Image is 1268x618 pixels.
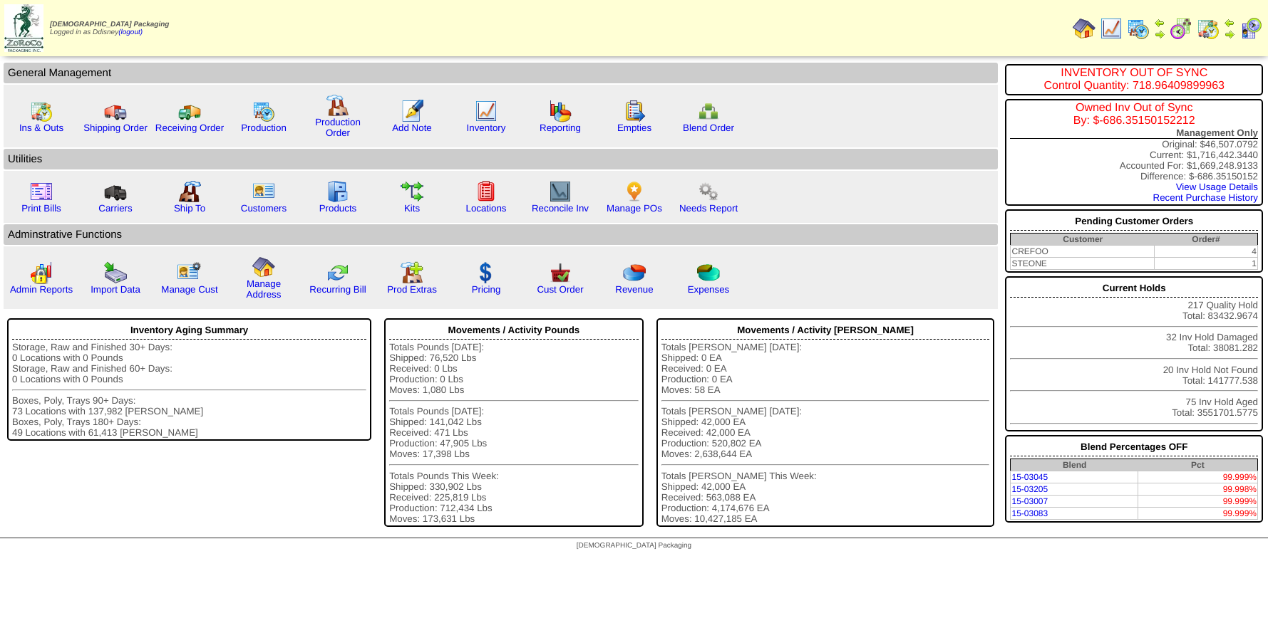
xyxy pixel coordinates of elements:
[104,261,127,284] img: import.gif
[1011,508,1048,518] a: 15-03083
[661,342,990,524] div: Totals [PERSON_NAME] [DATE]: Shipped: 0 EA Received: 0 EA Production: 0 EA Moves: 58 EA Totals [P...
[91,284,140,295] a: Import Data
[389,342,638,524] div: Totals Pounds [DATE]: Shipped: 76,520 Lbs Received: 0 Lbs Production: 0 Lbs Moves: 1,080 Lbs Tota...
[661,321,990,340] div: Movements / Activity [PERSON_NAME]
[475,180,498,203] img: locations.gif
[1010,67,1258,93] div: INVENTORY OUT OF SYNC Control Quantity: 718.96409899963
[1010,127,1258,139] div: Management Only
[118,28,143,36] a: (logout)
[1010,102,1258,127] div: Owned Inv Out of Sync By: $-686.35150152212
[1010,279,1258,298] div: Current Holds
[475,100,498,122] img: line_graph.gif
[4,224,998,245] td: Adminstrative Functions
[623,180,646,203] img: po.png
[1138,471,1258,483] td: 99.999%
[401,261,423,284] img: prodextras.gif
[1010,438,1258,456] div: Blend Percentages OFF
[50,21,169,28] span: [DEMOGRAPHIC_DATA] Packaging
[623,100,646,122] img: workorder.gif
[1176,182,1258,192] a: View Usage Details
[465,203,506,214] a: Locations
[19,122,63,133] a: Ins & Outs
[472,284,501,295] a: Pricing
[549,180,572,203] img: line_graph2.gif
[617,122,651,133] a: Empties
[21,203,61,214] a: Print Bills
[1100,17,1123,40] img: line_graph.gif
[679,203,738,214] a: Needs Report
[252,256,275,278] img: home.gif
[177,261,203,284] img: managecust.png
[1005,276,1263,431] div: 217 Quality Hold Total: 83432.9674 32 Inv Hold Damaged Total: 38081.282 20 Inv Hold Not Found Tot...
[4,4,43,52] img: zoroco-logo-small.webp
[1127,17,1150,40] img: calendarprod.gif
[688,284,730,295] a: Expenses
[537,284,583,295] a: Cust Order
[104,180,127,203] img: truck3.gif
[104,100,127,122] img: truck.gif
[549,261,572,284] img: cust_order.png
[1155,246,1258,258] td: 4
[4,149,998,169] td: Utilities
[1011,496,1048,506] a: 15-03007
[83,122,148,133] a: Shipping Order
[241,203,287,214] a: Customers
[1138,496,1258,508] td: 99.999%
[1155,258,1258,270] td: 1
[549,100,572,122] img: graph.gif
[50,21,169,36] span: Logged in as Ddisney
[241,122,287,133] a: Production
[326,94,349,117] img: factory.gif
[1239,17,1262,40] img: calendarcustomer.gif
[401,100,423,122] img: orders.gif
[404,203,420,214] a: Kits
[683,122,734,133] a: Blend Order
[161,284,217,295] a: Manage Cust
[532,203,589,214] a: Reconcile Inv
[697,100,720,122] img: network.png
[178,180,201,203] img: factory2.gif
[10,284,73,295] a: Admin Reports
[1011,472,1048,482] a: 15-03045
[1011,258,1155,270] td: STEONE
[247,278,282,300] a: Manage Address
[392,122,432,133] a: Add Note
[1170,17,1192,40] img: calendarblend.gif
[1153,192,1258,203] a: Recent Purchase History
[309,284,366,295] a: Recurring Bill
[4,63,998,83] td: General Management
[98,203,132,214] a: Carriers
[315,117,361,138] a: Production Order
[30,180,53,203] img: invoice2.gif
[540,122,581,133] a: Reporting
[319,203,357,214] a: Products
[1011,484,1048,494] a: 15-03205
[623,261,646,284] img: pie_chart.png
[1138,508,1258,520] td: 99.999%
[252,100,275,122] img: calendarprod.gif
[1011,459,1138,471] th: Blend
[178,100,201,122] img: truck2.gif
[1155,234,1258,246] th: Order#
[607,203,662,214] a: Manage POs
[615,284,653,295] a: Revenue
[1154,17,1165,28] img: arrowleft.gif
[697,261,720,284] img: pie_chart2.png
[1224,17,1235,28] img: arrowleft.gif
[1154,28,1165,40] img: arrowright.gif
[326,261,349,284] img: reconcile.gif
[12,321,366,340] div: Inventory Aging Summary
[1011,234,1155,246] th: Customer
[30,261,53,284] img: graph2.png
[577,542,691,550] span: [DEMOGRAPHIC_DATA] Packaging
[389,321,638,340] div: Movements / Activity Pounds
[1197,17,1220,40] img: calendarinout.gif
[1010,212,1258,231] div: Pending Customer Orders
[12,342,366,438] div: Storage, Raw and Finished 30+ Days: 0 Locations with 0 Pounds Storage, Raw and Finished 60+ Days:...
[155,122,224,133] a: Receiving Order
[475,261,498,284] img: dollar.gif
[252,180,275,203] img: customers.gif
[1073,17,1096,40] img: home.gif
[174,203,205,214] a: Ship To
[401,180,423,203] img: workflow.gif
